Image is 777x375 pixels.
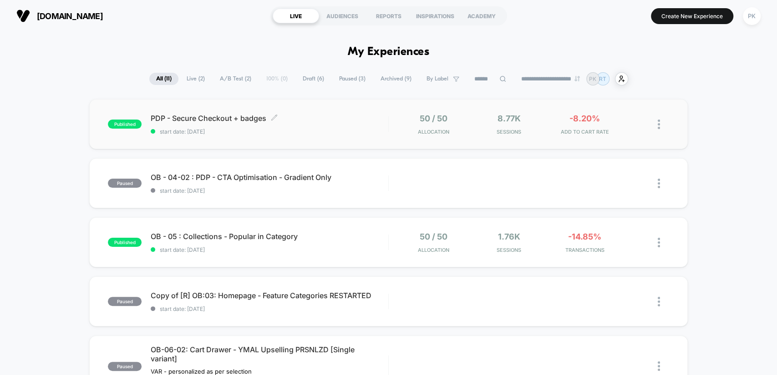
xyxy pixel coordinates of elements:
[108,179,142,188] span: paused
[151,114,388,123] span: PDP - Secure Checkout + badges
[37,11,103,21] span: [DOMAIN_NAME]
[151,345,388,363] span: OB-06-02: Cart Drawer - YMAL Upselling PRSNLZD [Single variant]
[420,232,447,241] span: 50 / 50
[151,173,388,182] span: OB - 04-02 : PDP - CTA Optimisation - Gradient Only
[151,368,252,375] span: VAR - personalized as per selection
[151,305,388,312] span: start date: [DATE]
[498,232,520,241] span: 1.76k
[568,232,601,241] span: -14.85%
[108,297,142,306] span: paused
[458,9,505,23] div: ACADEMY
[213,73,258,85] span: A/B Test ( 2 )
[589,75,596,82] p: PK
[418,129,449,135] span: Allocation
[14,9,106,23] button: [DOMAIN_NAME]
[743,7,761,25] div: PK
[569,114,600,123] span: -8.20%
[658,297,660,306] img: close
[574,76,580,81] img: end
[108,362,142,371] span: paused
[599,75,606,82] p: RT
[348,45,429,59] h1: My Experiences
[412,9,458,23] div: INSPIRATIONS
[296,73,331,85] span: Draft ( 6 )
[658,238,660,247] img: close
[366,9,412,23] div: REPORTS
[273,9,319,23] div: LIVE
[151,291,388,300] span: Copy of [R] OB:03: Homepage - Feature Categories RESTARTED
[418,247,449,253] span: Allocation
[16,9,30,23] img: Visually logo
[651,8,733,24] button: Create New Experience
[180,73,212,85] span: Live ( 2 )
[151,232,388,241] span: OB - 05 : Collections - Popular in Category
[473,129,544,135] span: Sessions
[332,73,372,85] span: Paused ( 3 )
[319,9,366,23] div: AUDIENCES
[420,114,447,123] span: 50 / 50
[740,7,763,25] button: PK
[473,247,544,253] span: Sessions
[658,179,660,188] img: close
[149,73,178,85] span: All ( 11 )
[658,361,660,371] img: close
[549,129,620,135] span: ADD TO CART RATE
[658,120,660,129] img: close
[427,75,448,82] span: By Label
[151,187,388,194] span: start date: [DATE]
[108,238,142,247] span: published
[151,128,388,135] span: start date: [DATE]
[374,73,418,85] span: Archived ( 9 )
[549,247,620,253] span: TRANSACTIONS
[498,114,521,123] span: 8.77k
[108,120,142,129] span: published
[151,246,388,253] span: start date: [DATE]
